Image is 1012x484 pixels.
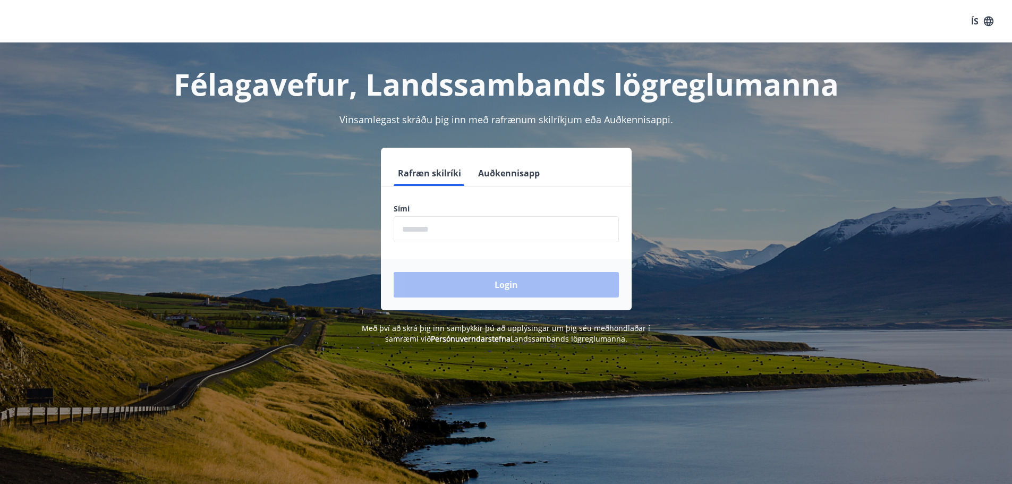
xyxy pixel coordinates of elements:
h1: Félagavefur, Landssambands lögreglumanna [137,64,876,104]
span: Með því að skrá þig inn samþykkir þú að upplýsingar um þig séu meðhöndlaðar í samræmi við Landssa... [362,323,650,344]
button: ÍS [965,12,999,31]
button: Rafræn skilríki [394,160,465,186]
a: Persónuverndarstefna [431,334,511,344]
button: Auðkennisapp [474,160,544,186]
span: Vinsamlegast skráðu þig inn með rafrænum skilríkjum eða Auðkennisappi. [339,113,673,126]
label: Sími [394,203,619,214]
